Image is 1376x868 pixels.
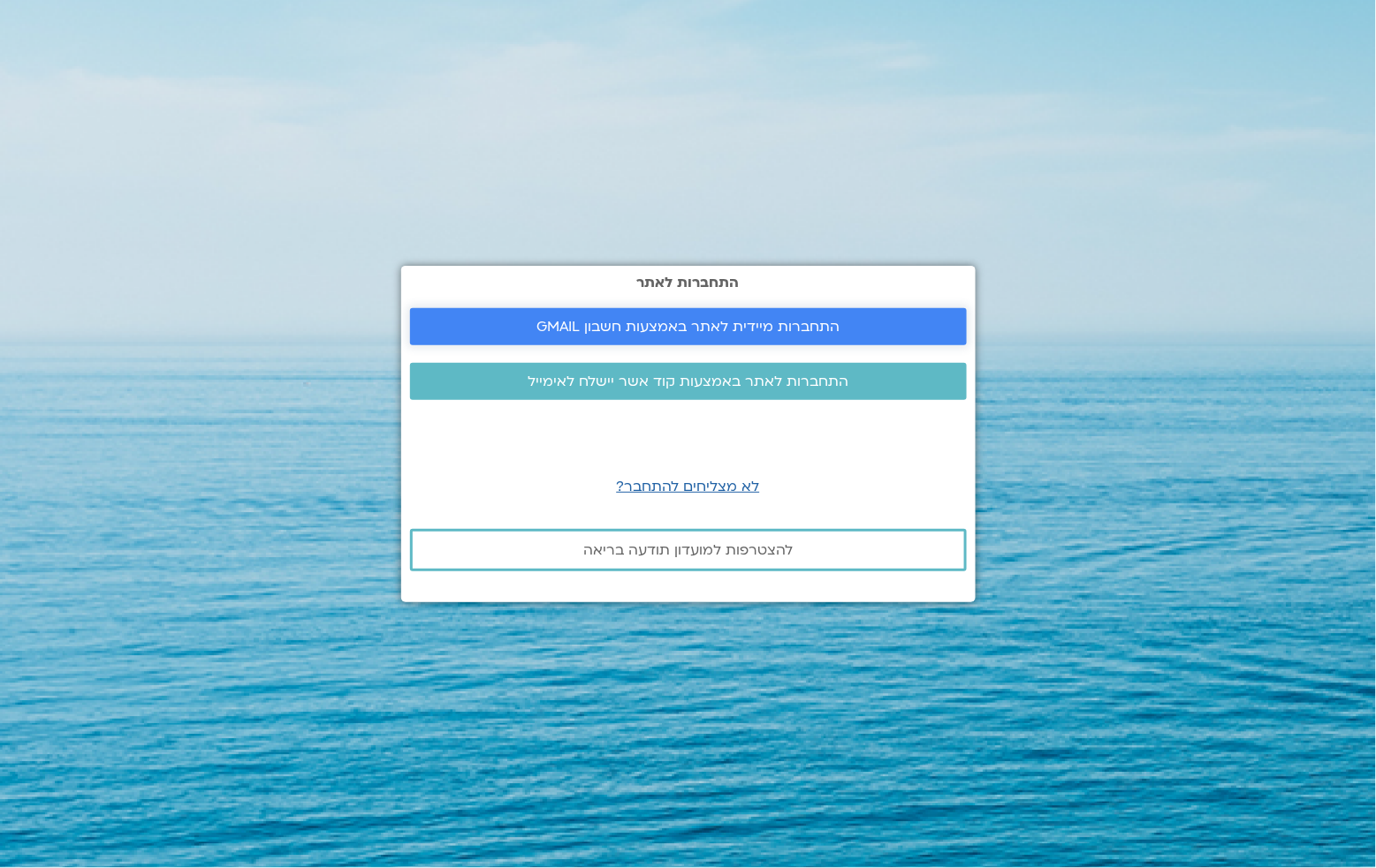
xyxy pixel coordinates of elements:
a: לא מצליחים להתחבר? [617,477,760,496]
span: התחברות לאתר באמצעות קוד אשר יישלח לאימייל [528,374,848,389]
h2: התחברות לאתר [410,275,967,291]
span: התחברות מיידית לאתר באמצעות חשבון GMAIL [536,319,840,335]
a: התחברות מיידית לאתר באמצעות חשבון GMAIL [410,308,967,345]
a: התחברות לאתר באמצעות קוד אשר יישלח לאימייל [410,363,967,400]
span: להצטרפות למועדון תודעה בריאה [583,542,793,558]
a: להצטרפות למועדון תודעה בריאה [410,529,967,571]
